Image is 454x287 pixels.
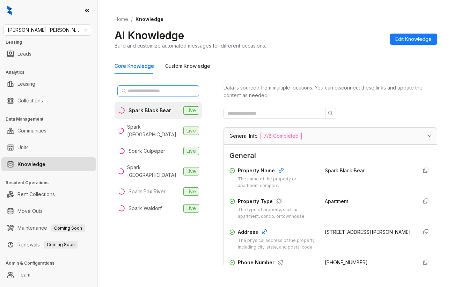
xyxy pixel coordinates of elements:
[427,134,431,138] span: expanded
[129,188,166,195] div: Spark Pax River
[6,39,97,45] h3: Leasing
[238,228,316,237] div: Address
[229,150,431,161] span: General
[238,259,316,268] div: Phone Number
[115,29,184,42] h2: AI Knowledge
[17,124,46,138] a: Communities
[224,84,437,99] div: Data is sourced from multiple locations. You can disconnect these links and update the content as...
[325,228,412,236] div: [STREET_ADDRESS][PERSON_NAME]
[1,221,96,235] li: Maintenance
[6,260,97,266] h3: Admin & Configurations
[1,157,96,171] li: Knowledge
[113,15,130,23] a: Home
[328,110,334,116] span: search
[7,6,12,15] img: logo
[6,69,97,76] h3: Analytics
[165,62,210,70] div: Custom Knowledge
[1,124,96,138] li: Communities
[395,35,432,43] span: Edit Knowledge
[238,207,316,220] div: The type of property, such as apartment, condo, or townhouse.
[183,106,199,115] span: Live
[238,176,316,189] div: The name of the property or apartment complex.
[238,167,316,176] div: Property Name
[122,88,126,93] span: search
[325,198,348,204] span: Apartment
[115,42,266,49] div: Build and customize automated messages for different occasions.
[129,205,162,212] div: Spark Waldorf
[224,128,437,144] div: General Info7/8 Completed
[325,167,365,173] span: Spark Black Bear
[325,259,368,265] span: [PHONE_NUMBER]
[238,198,316,207] div: Property Type
[17,268,30,282] a: Team
[17,204,43,218] a: Move Outs
[183,204,199,213] span: Live
[1,204,96,218] li: Move Outs
[136,16,163,22] span: Knowledge
[129,147,165,155] div: Spark Culpeper
[17,94,43,108] a: Collections
[17,77,35,91] a: Leasing
[1,77,96,91] li: Leasing
[1,94,96,108] li: Collections
[183,147,199,155] span: Live
[390,34,437,45] button: Edit Knowledge
[8,25,87,35] span: Gates Hudson
[1,268,96,282] li: Team
[229,132,258,140] span: General Info
[129,107,171,114] div: Spark Black Bear
[183,187,199,196] span: Live
[6,116,97,122] h3: Data Management
[115,62,154,70] div: Core Knowledge
[17,238,78,252] a: RenewalsComing Soon
[17,157,45,171] a: Knowledge
[6,180,97,186] h3: Resident Operations
[183,127,199,135] span: Live
[51,224,85,232] span: Coming Soon
[261,132,302,140] span: 7/8 Completed
[127,164,181,179] div: Spark [GEOGRAPHIC_DATA]
[1,187,96,201] li: Rent Collections
[127,123,181,138] div: Spark [GEOGRAPHIC_DATA]
[1,47,96,61] li: Leads
[131,15,133,23] li: /
[17,187,55,201] a: Rent Collections
[1,238,96,252] li: Renewals
[1,141,96,155] li: Units
[44,241,78,249] span: Coming Soon
[17,141,29,155] a: Units
[238,237,316,251] div: The physical address of the property, including city, state, and postal code.
[183,167,199,175] span: Live
[17,47,31,61] a: Leads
